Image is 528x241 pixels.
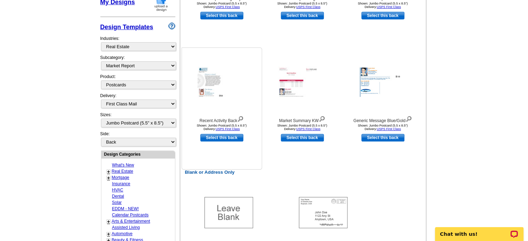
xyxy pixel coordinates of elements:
[278,67,327,98] img: Market Summary KW
[112,175,129,180] a: Mortgage
[264,124,341,131] div: Shown: Jumbo Postcard (5.5 x 8.5") Delivery:
[112,200,122,205] a: Solar
[319,114,325,122] img: view design details
[184,114,260,124] div: Recent Activity Back
[264,114,341,124] div: Market Summary KW
[237,114,244,122] img: view design details
[430,219,528,241] iframe: LiveChat chat widget
[281,12,324,19] a: use this design
[361,12,404,19] a: use this design
[100,24,153,31] a: Design Templates
[264,2,341,9] div: Shown: Jumbo Postcard (5.5 x 8.5") Delivery:
[200,134,243,141] a: use this design
[198,67,246,98] img: Recent Activity Back
[112,225,140,230] a: Assisted Living
[100,131,175,147] div: Side:
[299,197,347,228] img: Addresses Only
[100,54,175,74] div: Subcategory:
[200,12,243,19] a: use this design
[216,5,240,9] a: USPS First Class
[100,93,175,112] div: Delivery:
[112,219,150,224] a: Arts & Entertainment
[377,5,401,9] a: USPS First Class
[345,124,421,131] div: Shown: Jumbo Postcard (5.5 x 8.5") Delivery:
[204,197,253,228] img: Blank Template
[345,114,421,124] div: Generic Message Blue/Gold
[112,231,133,236] a: Automotive
[112,181,131,186] a: Insurance
[377,127,401,131] a: USPS First Class
[112,188,123,192] a: HVAC
[112,206,139,211] a: EDDM - NEW!
[296,127,320,131] a: USPS First Class
[361,134,404,141] a: use this design
[216,127,240,131] a: USPS First Class
[107,169,110,174] a: +
[405,114,412,122] img: view design details
[184,2,260,9] div: Shown: Jumbo Postcard (5.5 x 8.5") Delivery:
[112,163,134,167] a: What's New
[182,170,427,175] h2: Blank or Address Only
[100,112,175,131] div: Sizes:
[168,23,175,29] img: design-wizard-help-icon.png
[112,213,149,217] a: Calendar Postcards
[107,219,110,224] a: +
[100,74,175,93] div: Product:
[345,2,421,9] div: Shown: Jumbo Postcard (5.5 x 8.5") Delivery:
[107,175,110,181] a: +
[184,124,260,131] div: Shown: Jumbo Postcard (5.5 x 8.5") Delivery:
[112,194,124,199] a: Dental
[107,231,110,237] a: +
[359,67,407,98] img: Generic Message Blue/Gold
[281,134,324,141] a: use this design
[101,151,175,157] div: Design Categories
[100,32,175,54] div: Industries:
[112,169,133,174] a: Real Estate
[296,5,320,9] a: USPS First Class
